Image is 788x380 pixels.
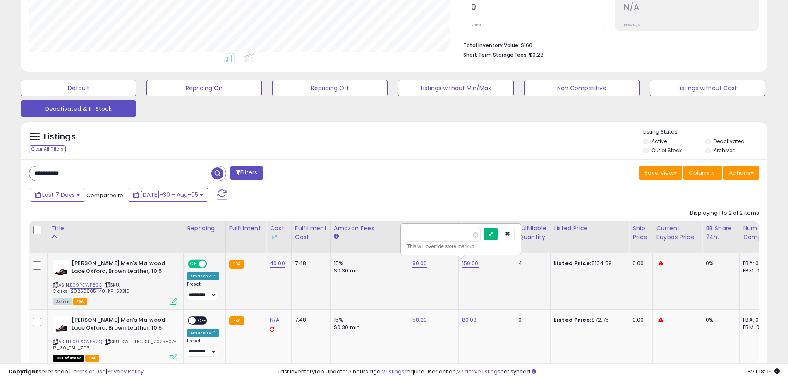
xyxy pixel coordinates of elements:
[706,316,733,324] div: 0%
[270,316,280,324] a: N/A
[53,338,177,351] span: | SKU: SWIFTHOUSE_2025-07-17_30_TSH_703
[72,260,172,277] b: [PERSON_NAME] Men's Malwood Lace Oxford, Brown Leather, 10.5
[72,316,172,334] b: [PERSON_NAME] Men's Malwood Lace Oxford, Brown Leather, 10.5
[554,260,623,267] div: $134.59
[8,368,144,376] div: seller snap | |
[270,233,288,241] div: Some or all of the values in this column are provided from Inventory Lab.
[295,260,324,267] div: 7.48
[650,80,765,96] button: Listings without Cost
[706,224,736,241] div: BB Share 24h.
[518,260,544,267] div: 4
[73,298,87,305] span: FBA
[743,324,770,331] div: FBM: 0
[187,224,222,233] div: Repricing
[229,260,244,269] small: FBA
[53,298,72,305] span: All listings currently available for purchase on Amazon
[295,224,327,241] div: Fulfillment Cost
[196,317,209,324] span: OFF
[270,259,285,268] a: 40.00
[29,145,66,153] div: Clear All Filters
[462,259,479,268] a: 150.00
[187,272,219,280] div: Amazon AI *
[714,138,745,145] label: Deactivated
[554,316,623,324] div: $72.75
[53,316,69,333] img: 31J7Dd6S6FL._SL40_.jpg
[412,316,427,324] a: 58.20
[518,316,544,324] div: 0
[746,368,780,375] span: 2025-08-13 18:05 GMT
[85,355,99,362] span: FBA
[71,368,106,375] a: Terms of Use
[146,80,262,96] button: Repricing On
[70,338,102,345] a: B09PGWP82Q
[187,282,219,300] div: Preset:
[463,40,753,50] li: $160
[554,316,592,324] b: Listed Price:
[21,80,136,96] button: Default
[683,166,722,180] button: Columns
[639,166,682,180] button: Save View
[272,80,388,96] button: Repricing Off
[529,51,544,59] span: $0.28
[334,233,339,240] small: Amazon Fees.
[53,260,177,304] div: ASIN:
[334,324,402,331] div: $0.30 min
[463,42,520,49] b: Total Inventory Value:
[44,131,76,143] h5: Listings
[334,224,405,233] div: Amazon Fees
[189,261,199,268] span: ON
[334,267,402,275] div: $0.30 min
[632,316,646,324] div: 0.00
[743,224,773,241] div: Num of Comp.
[53,355,84,362] span: All listings that are currently out of stock and unavailable for purchase on Amazon
[51,224,180,233] div: Title
[30,188,85,202] button: Last 7 Days
[624,2,759,14] h2: N/A
[187,338,219,357] div: Preset:
[140,191,198,199] span: [DATE]-30 - Aug-05
[107,368,144,375] a: Privacy Policy
[412,259,427,268] a: 80.00
[471,23,483,28] small: Prev: 0
[632,260,646,267] div: 0.00
[471,2,606,14] h2: 0
[651,138,667,145] label: Active
[53,316,177,361] div: ASIN:
[643,128,767,136] p: Listing States:
[656,224,699,241] div: Current Buybox Price
[524,80,640,96] button: Non Competitive
[462,316,477,324] a: 80.03
[632,224,649,241] div: Ship Price
[229,316,244,325] small: FBA
[690,209,759,217] div: Displaying 1 to 2 of 2 items
[407,242,515,251] div: This will override store markup
[714,147,736,154] label: Archived
[554,224,625,233] div: Listed Price
[334,316,402,324] div: 15%
[70,282,102,289] a: B09PGWP82Q
[463,51,528,58] b: Short Term Storage Fees:
[86,191,125,199] span: Compared to:
[128,188,208,202] button: [DATE]-30 - Aug-05
[624,23,640,28] small: Prev: N/A
[295,316,324,324] div: 7.48
[8,368,38,375] strong: Copyright
[382,368,405,375] a: 2 listings
[554,259,592,267] b: Listed Price:
[706,260,733,267] div: 0%
[743,260,770,267] div: FBA: 0
[457,368,501,375] a: 27 active listings
[518,224,547,241] div: Fulfillable Quantity
[743,267,770,275] div: FBM: 0
[270,233,278,241] img: InventoryLab Logo
[270,224,288,241] div: Cost
[689,169,715,177] span: Columns
[53,260,69,276] img: 31J7Dd6S6FL._SL40_.jpg
[723,166,759,180] button: Actions
[651,147,682,154] label: Out of Stock
[42,191,75,199] span: Last 7 Days
[206,261,219,268] span: OFF
[53,282,130,294] span: | SKU: Clarks_20250605_40_KF_53310
[278,368,780,376] div: Last InventoryLab Update: 3 hours ago, require user action, not synced.
[230,166,263,180] button: Filters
